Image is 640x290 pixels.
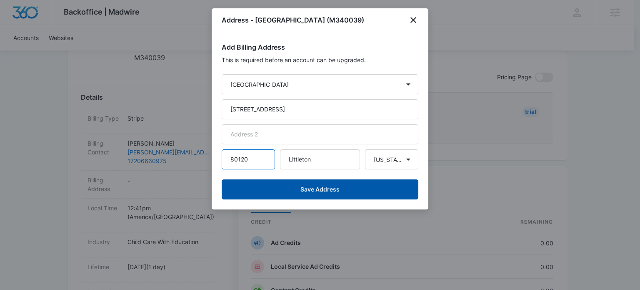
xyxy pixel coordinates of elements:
[222,55,418,64] p: This is required before an account can be upgraded.
[408,15,418,25] button: close
[222,179,418,199] button: Save Address
[222,42,418,52] h2: Add Billing Address
[222,99,418,119] input: Address 1
[280,149,360,169] input: City
[222,15,364,25] h1: Address - [GEOGRAPHIC_DATA] (M340039)
[222,149,275,169] input: Zip Code
[222,124,418,144] input: Address 2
